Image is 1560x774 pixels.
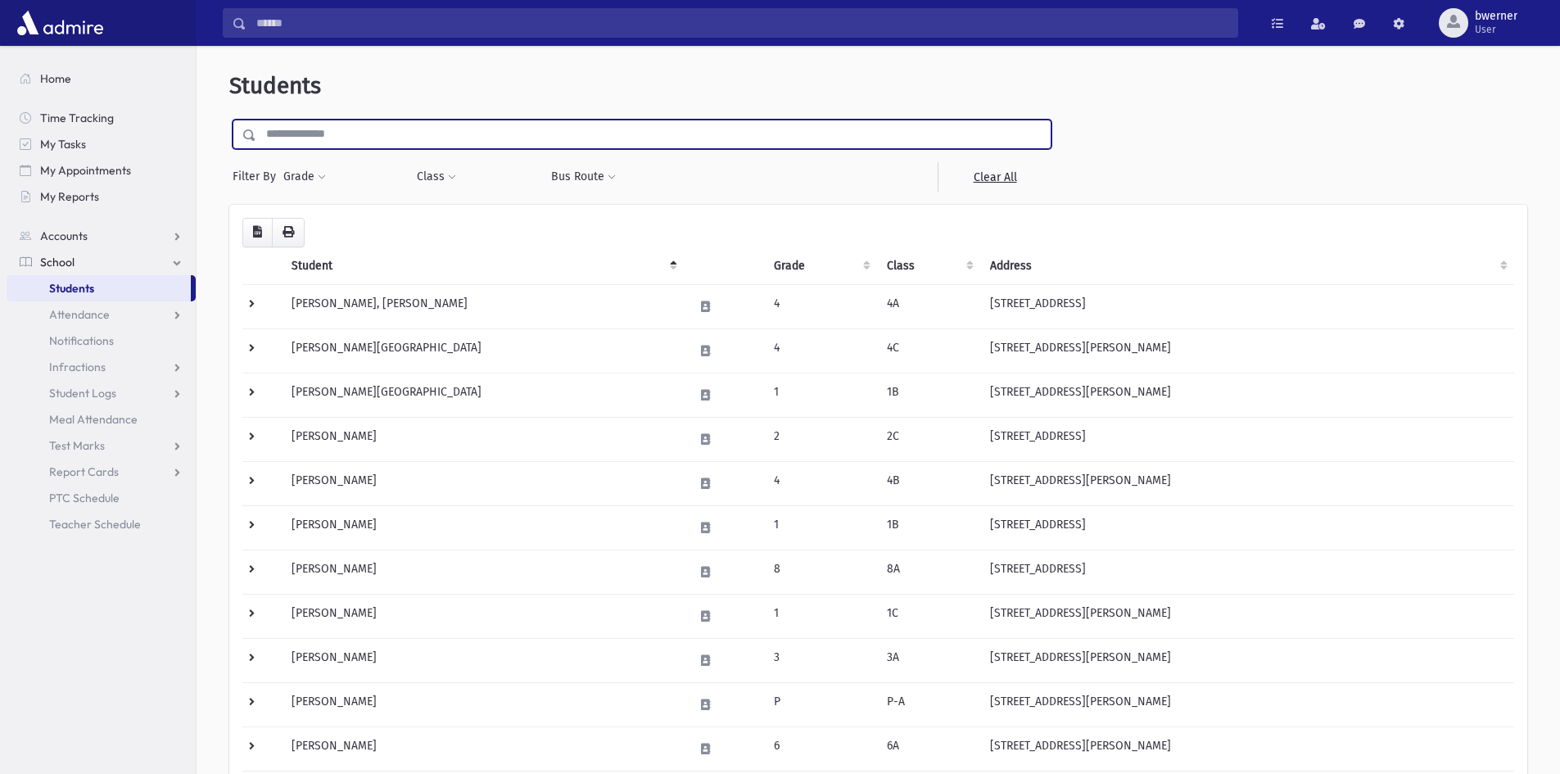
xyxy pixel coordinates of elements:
[877,682,980,726] td: P-A
[980,417,1514,461] td: [STREET_ADDRESS]
[7,131,196,157] a: My Tasks
[764,328,878,373] td: 4
[272,218,305,247] button: Print
[7,485,196,511] a: PTC Schedule
[282,594,684,638] td: [PERSON_NAME]
[877,373,980,417] td: 1B
[877,417,980,461] td: 2C
[877,594,980,638] td: 1C
[7,432,196,459] a: Test Marks
[282,417,684,461] td: [PERSON_NAME]
[764,247,878,285] th: Grade: activate to sort column ascending
[49,464,119,479] span: Report Cards
[13,7,107,39] img: AdmirePro
[877,328,980,373] td: 4C
[416,162,457,192] button: Class
[877,726,980,771] td: 6A
[49,386,116,401] span: Student Logs
[550,162,617,192] button: Bus Route
[764,373,878,417] td: 1
[282,550,684,594] td: [PERSON_NAME]
[49,333,114,348] span: Notifications
[283,162,327,192] button: Grade
[1475,10,1517,23] span: bwerner
[764,284,878,328] td: 4
[1475,23,1517,36] span: User
[282,373,684,417] td: [PERSON_NAME][GEOGRAPHIC_DATA]
[49,360,106,374] span: Infractions
[980,284,1514,328] td: [STREET_ADDRESS]
[40,189,99,204] span: My Reports
[980,726,1514,771] td: [STREET_ADDRESS][PERSON_NAME]
[877,461,980,505] td: 4B
[7,223,196,249] a: Accounts
[229,72,321,99] span: Students
[40,229,88,243] span: Accounts
[7,249,196,275] a: School
[40,71,71,86] span: Home
[980,682,1514,726] td: [STREET_ADDRESS][PERSON_NAME]
[49,307,110,322] span: Attendance
[764,417,878,461] td: 2
[49,491,120,505] span: PTC Schedule
[242,218,273,247] button: CSV
[980,328,1514,373] td: [STREET_ADDRESS][PERSON_NAME]
[40,163,131,178] span: My Appointments
[7,459,196,485] a: Report Cards
[7,354,196,380] a: Infractions
[282,461,684,505] td: [PERSON_NAME]
[764,726,878,771] td: 6
[233,168,283,185] span: Filter By
[7,157,196,183] a: My Appointments
[282,284,684,328] td: [PERSON_NAME], [PERSON_NAME]
[7,301,196,328] a: Attendance
[40,255,75,269] span: School
[282,638,684,682] td: [PERSON_NAME]
[980,638,1514,682] td: [STREET_ADDRESS][PERSON_NAME]
[877,638,980,682] td: 3A
[877,247,980,285] th: Class: activate to sort column ascending
[40,111,114,125] span: Time Tracking
[49,281,94,296] span: Students
[7,105,196,131] a: Time Tracking
[246,8,1237,38] input: Search
[282,726,684,771] td: [PERSON_NAME]
[980,594,1514,638] td: [STREET_ADDRESS][PERSON_NAME]
[49,412,138,427] span: Meal Attendance
[7,183,196,210] a: My Reports
[764,638,878,682] td: 3
[7,275,191,301] a: Students
[49,517,141,532] span: Teacher Schedule
[980,373,1514,417] td: [STREET_ADDRESS][PERSON_NAME]
[877,505,980,550] td: 1B
[764,505,878,550] td: 1
[764,550,878,594] td: 8
[764,594,878,638] td: 1
[7,380,196,406] a: Student Logs
[7,511,196,537] a: Teacher Schedule
[40,137,86,152] span: My Tasks
[282,247,684,285] th: Student: activate to sort column descending
[877,550,980,594] td: 8A
[7,328,196,354] a: Notifications
[7,66,196,92] a: Home
[7,406,196,432] a: Meal Attendance
[282,682,684,726] td: [PERSON_NAME]
[764,461,878,505] td: 4
[764,682,878,726] td: P
[980,505,1514,550] td: [STREET_ADDRESS]
[980,247,1514,285] th: Address: activate to sort column ascending
[980,550,1514,594] td: [STREET_ADDRESS]
[282,328,684,373] td: [PERSON_NAME][GEOGRAPHIC_DATA]
[980,461,1514,505] td: [STREET_ADDRESS][PERSON_NAME]
[938,162,1051,192] a: Clear All
[49,438,105,453] span: Test Marks
[282,505,684,550] td: [PERSON_NAME]
[877,284,980,328] td: 4A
